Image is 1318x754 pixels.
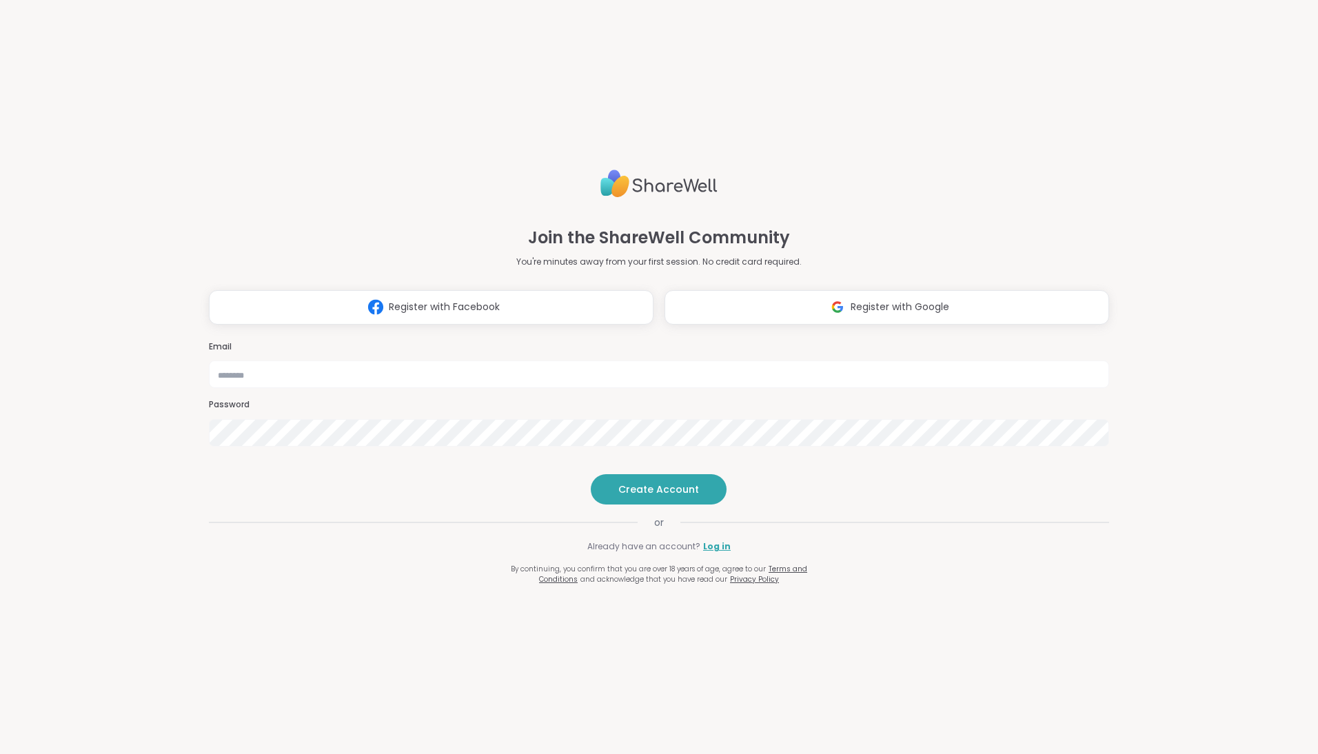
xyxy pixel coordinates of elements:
[511,564,766,574] span: By continuing, you confirm that you are over 18 years of age, agree to our
[539,564,807,584] a: Terms and Conditions
[209,399,1109,411] h3: Password
[730,574,779,584] a: Privacy Policy
[363,294,389,320] img: ShareWell Logomark
[824,294,851,320] img: ShareWell Logomark
[618,482,699,496] span: Create Account
[209,341,1109,353] h3: Email
[389,300,500,314] span: Register with Facebook
[209,290,653,325] button: Register with Facebook
[703,540,731,553] a: Log in
[580,574,727,584] span: and acknowledge that you have read our
[528,225,790,250] h1: Join the ShareWell Community
[600,164,718,203] img: ShareWell Logo
[516,256,802,268] p: You're minutes away from your first session. No credit card required.
[638,516,680,529] span: or
[587,540,700,553] span: Already have an account?
[665,290,1109,325] button: Register with Google
[591,474,727,505] button: Create Account
[851,300,949,314] span: Register with Google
